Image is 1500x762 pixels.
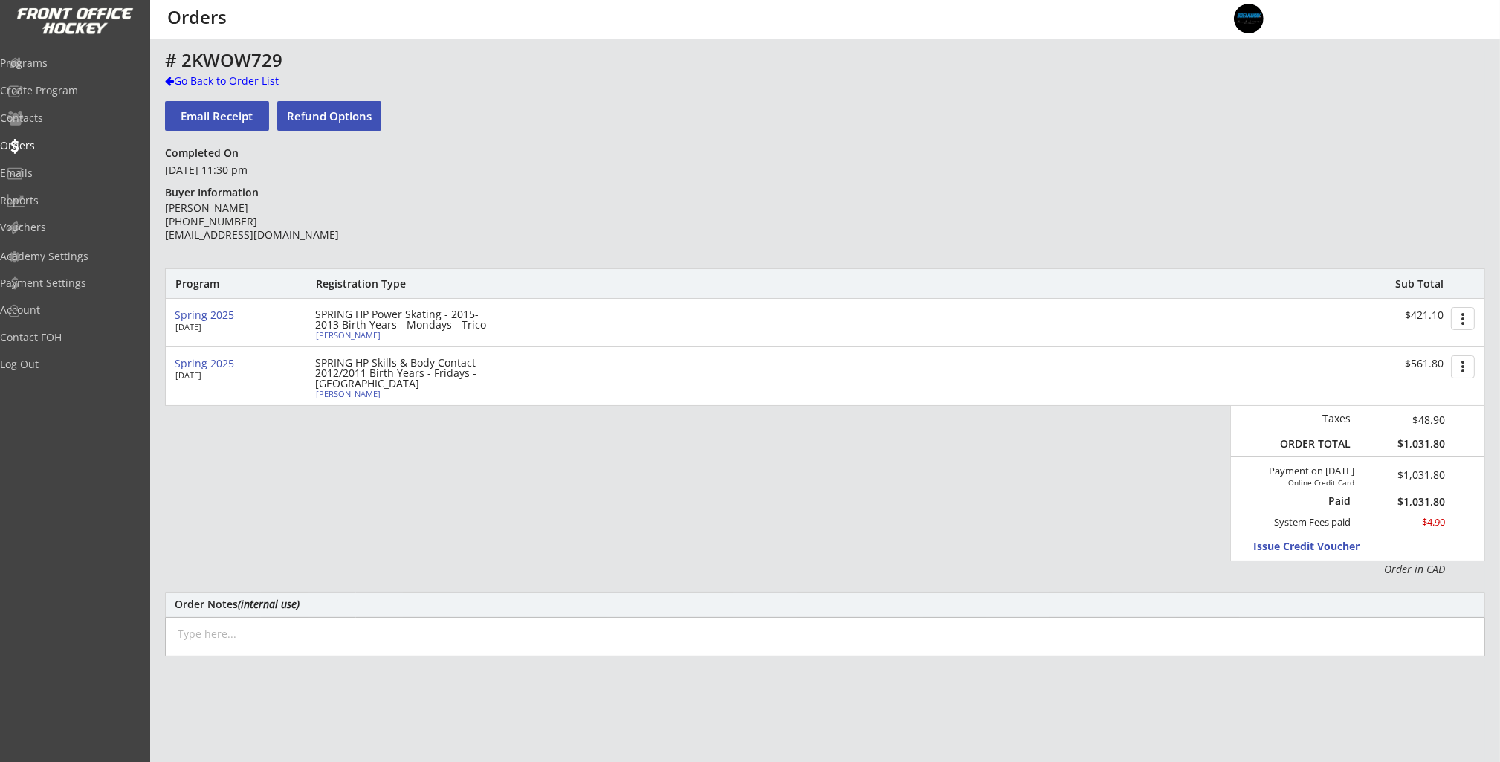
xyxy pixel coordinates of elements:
[238,597,300,611] em: (internal use)
[175,323,294,331] div: [DATE]
[165,186,265,199] div: Buyer Information
[165,101,269,131] button: Email Receipt
[1374,470,1445,480] div: $1,031.80
[316,331,482,339] div: [PERSON_NAME]
[175,358,303,370] div: Spring 2025
[165,201,380,242] div: [PERSON_NAME] [PHONE_NUMBER] [EMAIL_ADDRESS][DOMAIN_NAME]
[1351,358,1444,370] div: $561.80
[315,358,486,389] div: SPRING HP Skills & Body Contact - 2012/2011 Birth Years - Fridays - [GEOGRAPHIC_DATA]
[1282,494,1351,508] div: Paid
[165,163,380,178] div: [DATE] 11:30 pm
[175,277,256,291] div: Program
[1451,307,1475,330] button: more_vert
[1273,437,1351,451] div: ORDER TOTAL
[1451,355,1475,378] button: more_vert
[175,598,1475,610] div: Order Notes
[175,309,303,322] div: Spring 2025
[175,371,294,379] div: [DATE]
[165,51,877,69] div: # 2KWOW729
[316,390,482,398] div: [PERSON_NAME]
[277,101,381,131] button: Refund Options
[1273,562,1445,577] div: Order in CAD
[165,74,318,88] div: Go Back to Order List
[1361,497,1445,507] div: $1,031.80
[316,277,486,291] div: Registration Type
[1253,537,1391,557] button: Issue Credit Voucher
[1361,437,1445,451] div: $1,031.80
[165,146,245,160] div: Completed On
[315,309,486,330] div: SPRING HP Power Skating - 2015-2013 Birth Years - Mondays - Trico
[1273,412,1351,425] div: Taxes
[1361,412,1445,427] div: $48.90
[1351,309,1444,322] div: $421.10
[1236,465,1354,477] div: Payment on [DATE]
[1379,277,1444,291] div: Sub Total
[1270,478,1354,487] div: Online Credit Card
[1261,516,1351,529] div: System Fees paid
[1361,516,1445,529] div: $4.90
